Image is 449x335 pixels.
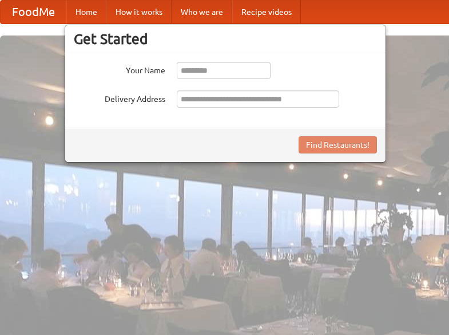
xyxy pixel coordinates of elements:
[74,90,165,105] label: Delivery Address
[74,30,377,48] h3: Get Started
[106,1,172,23] a: How it works
[66,1,106,23] a: Home
[74,62,165,76] label: Your Name
[1,1,66,23] a: FoodMe
[299,136,377,153] button: Find Restaurants!
[232,1,301,23] a: Recipe videos
[172,1,232,23] a: Who we are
